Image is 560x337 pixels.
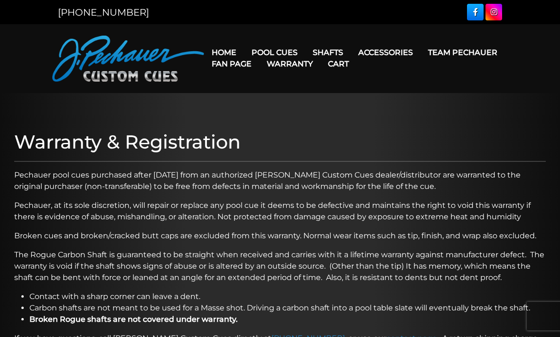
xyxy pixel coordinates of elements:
[29,302,546,314] li: Carbon shafts are not meant to be used for a Masse shot. Driving a carbon shaft into a pool table...
[259,52,320,76] a: Warranty
[14,249,546,283] p: The Rogue Carbon Shaft is guaranteed to be straight when received and carries with it a lifetime ...
[244,40,305,65] a: Pool Cues
[320,52,356,76] a: Cart
[351,40,420,65] a: Accessories
[58,7,149,18] a: [PHONE_NUMBER]
[29,315,238,324] strong: Broken Rogue shafts are not covered under warranty.
[14,131,546,154] h1: Warranty & Registration
[52,36,204,82] img: Pechauer Custom Cues
[14,169,546,192] p: Pechauer pool cues purchased after [DATE] from an authorized [PERSON_NAME] Custom Cues dealer/dis...
[420,40,505,65] a: Team Pechauer
[204,40,244,65] a: Home
[29,291,546,302] li: Contact with a sharp corner can leave a dent.
[204,52,259,76] a: Fan Page
[14,230,546,242] p: Broken cues and broken/cracked butt caps are excluded from this warranty. Normal wear items such ...
[14,200,546,223] p: Pechauer, at its sole discretion, will repair or replace any pool cue it deems to be defective an...
[305,40,351,65] a: Shafts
